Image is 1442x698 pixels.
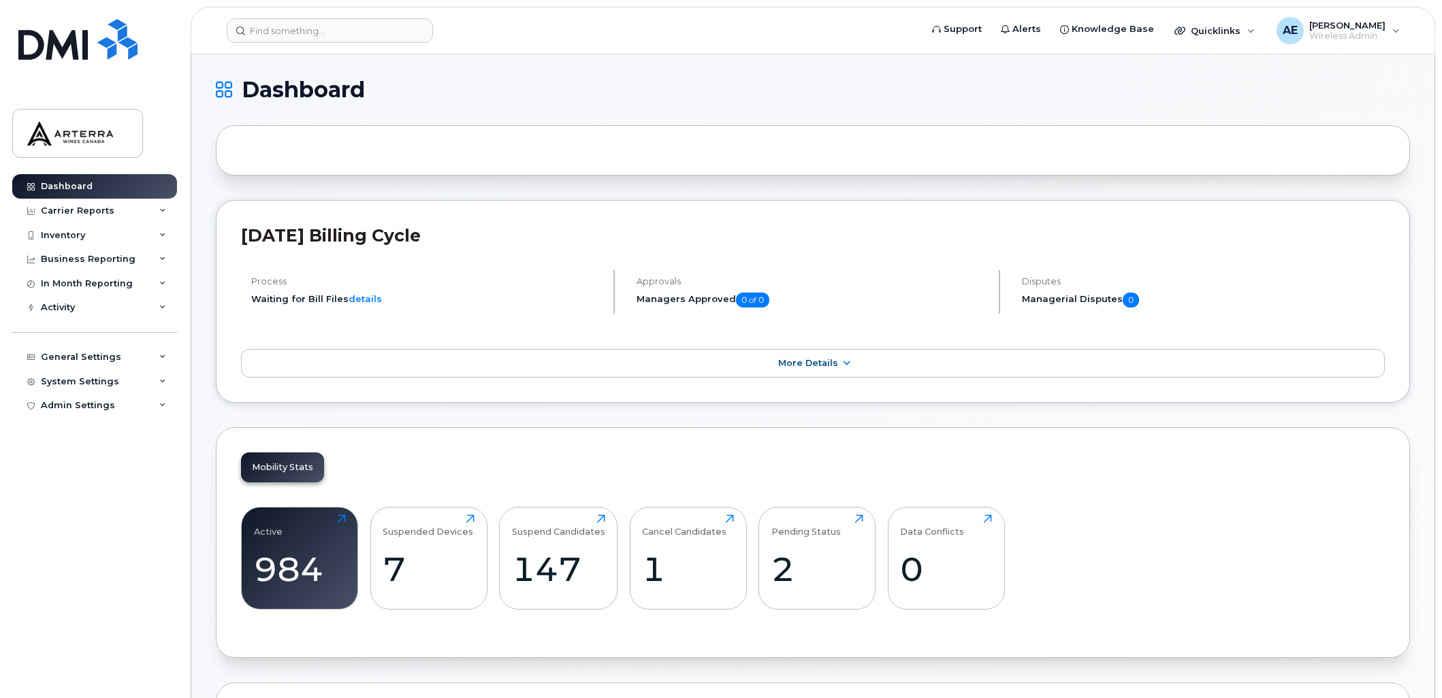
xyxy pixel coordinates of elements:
a: Data Conflicts0 [900,514,992,601]
h2: [DATE] Billing Cycle [241,225,1385,246]
h5: Managerial Disputes [1022,293,1385,308]
span: More Details [778,358,838,368]
h4: Process [251,276,602,286]
li: Waiting for Bill Files [251,293,602,305]
span: 0 of 0 [736,293,769,308]
span: 0 [1123,293,1139,308]
h5: Managers Approved [637,293,987,308]
span: Dashboard [242,80,365,100]
div: 984 [254,549,346,589]
div: 147 [512,549,605,589]
a: Suspended Devices7 [383,514,475,601]
div: 7 [383,549,475,589]
a: Pending Status2 [771,514,863,601]
a: details [349,293,382,304]
div: Data Conflicts [900,514,964,537]
a: Suspend Candidates147 [512,514,605,601]
div: Pending Status [771,514,841,537]
div: Suspend Candidates [512,514,605,537]
div: Cancel Candidates [642,514,726,537]
div: 1 [642,549,734,589]
div: Active [254,514,283,537]
h4: Approvals [637,276,987,286]
div: 0 [900,549,992,589]
div: Suspended Devices [383,514,473,537]
a: Cancel Candidates1 [642,514,734,601]
h4: Disputes [1022,276,1385,286]
a: Active984 [254,514,346,601]
div: 2 [771,549,863,589]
